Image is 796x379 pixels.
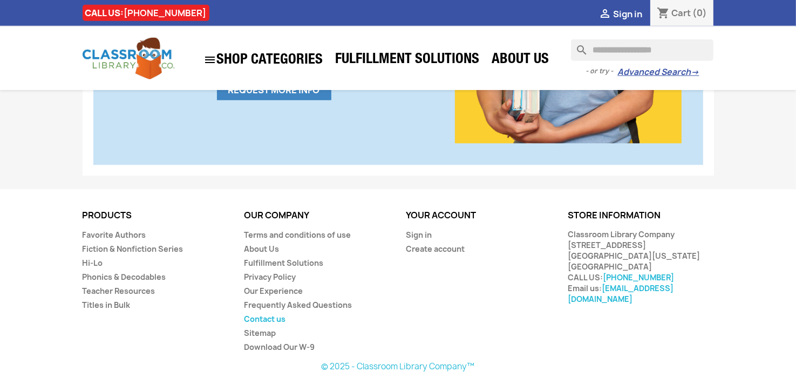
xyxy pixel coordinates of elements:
a: Frequently Asked Questions [244,300,352,310]
p: Our company [244,211,390,220]
a: [PHONE_NUMBER] [124,7,207,19]
div: CALL US: [83,5,209,21]
a: Fiction & Nonfiction Series [83,244,183,254]
a: Terms and conditions of use [244,230,351,240]
a: Teacher Resources [83,286,155,296]
a: Our Experience [244,286,303,296]
a: Fulfillment Solutions [330,50,485,71]
span: Cart [671,8,691,19]
a: Titles in Bulk [83,300,131,310]
a: © 2025 - Classroom Library Company™ [322,361,475,372]
a: Advanced Search→ [617,67,699,78]
a: Your account [406,209,477,221]
a: [EMAIL_ADDRESS][DOMAIN_NAME] [568,283,674,304]
span: → [691,67,699,78]
a: Privacy Policy [244,272,296,282]
img: Classroom Library Company [83,38,174,79]
a: Phonics & Decodables [83,272,166,282]
a: Download Our W-9 [244,342,315,352]
a: Favorite Authors [83,230,146,240]
input: Search [571,39,713,61]
a: Hi-Lo [83,258,103,268]
i: shopping_cart [657,8,670,20]
i: search [571,39,584,52]
span: - or try - [586,66,617,77]
a: About Us [244,244,280,254]
a: About Us [487,50,555,71]
a: Sign in [406,230,432,240]
span: (0) [692,8,707,19]
a: Sitemap [244,328,276,338]
p: Store information [568,211,714,220]
p: Products [83,211,228,220]
i:  [598,8,611,21]
a: Create account [406,244,465,254]
span: Sign in [613,8,642,20]
i:  [204,53,217,66]
a: Contact us [244,314,286,324]
div: Classroom Library Company [STREET_ADDRESS] [GEOGRAPHIC_DATA][US_STATE] [GEOGRAPHIC_DATA] CALL US:... [568,229,714,305]
a: Fulfillment Solutions [244,258,324,268]
a: [PHONE_NUMBER] [603,272,675,282]
a:  Sign in [598,8,642,20]
a: SHOP CATEGORIES [199,48,329,72]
